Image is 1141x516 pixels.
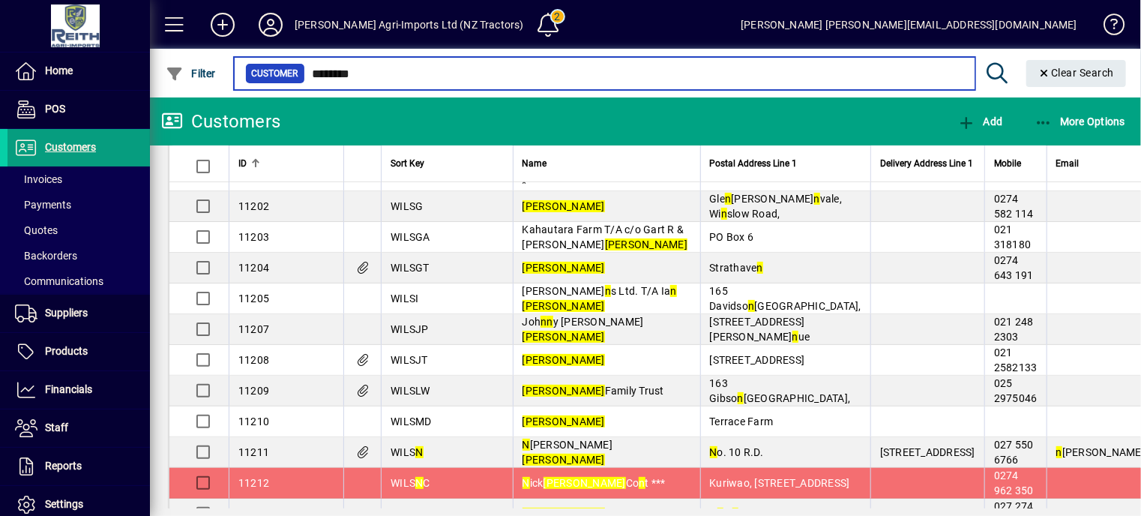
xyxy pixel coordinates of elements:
em: [PERSON_NAME] [605,238,687,250]
button: Filter [162,60,220,87]
span: o. 10 R.D. [710,446,764,458]
span: Joh y [PERSON_NAME] [523,316,644,343]
span: 11209 [238,385,269,397]
span: PO Box 6 [710,231,754,243]
span: 11204 [238,262,269,274]
span: Kahautara Farm T/A c/o Gart R & [PERSON_NAME] [523,223,688,250]
button: Add [954,108,1006,135]
span: 11205 [238,292,269,304]
span: WILSJT [391,354,428,366]
span: 027 550 6766 [994,439,1034,466]
em: N [523,477,530,489]
span: Backorders [15,250,77,262]
span: Staff [45,421,68,433]
span: Communications [15,275,103,287]
em: N [710,446,717,458]
button: Add [199,11,247,38]
em: n [541,316,547,328]
em: [PERSON_NAME] [523,354,605,366]
span: 021 318180 [994,223,1032,250]
span: 0274 643 191 [994,254,1034,281]
span: Strathave [710,262,764,274]
span: 11210 [238,415,269,427]
span: Financials [45,383,92,395]
a: Quotes [7,217,150,243]
span: Home [45,64,73,76]
em: n [547,316,553,328]
div: Mobile [994,155,1038,172]
span: Filter [166,67,216,79]
span: Terrace Farm [710,415,774,427]
span: Sort Key [391,155,424,172]
span: 165 Davidso [GEOGRAPHIC_DATA], [710,285,862,312]
em: n [814,193,820,205]
span: WILSG [391,200,423,212]
span: [PERSON_NAME] s Ltd. T/A Ia [523,285,677,312]
span: 11202 [238,200,269,212]
em: N [415,477,423,489]
span: Customers [45,141,96,153]
span: 11211 [238,446,269,458]
span: 0274 962 350 [994,469,1034,496]
a: Reports [7,448,150,485]
span: 11212 [238,477,269,489]
button: Profile [247,11,295,38]
span: [PERSON_NAME] [523,439,613,466]
span: [STREET_ADDRESS][PERSON_NAME] ue [710,316,810,343]
span: Reports [45,460,82,472]
em: [PERSON_NAME] [523,454,605,466]
em: [PERSON_NAME] [523,331,605,343]
span: Delivery Address Line 1 [880,155,973,172]
span: 11208 [238,354,269,366]
button: Clear [1026,60,1127,87]
em: n [721,208,727,220]
span: Quotes [15,224,58,236]
span: WILSMD [391,415,432,427]
span: Gle [PERSON_NAME] vale, Wi slow Road, [710,193,843,220]
span: More Options [1035,115,1126,127]
em: N [415,446,423,458]
em: n [1056,446,1062,458]
em: [PERSON_NAME] [523,262,605,274]
a: POS [7,91,150,128]
span: Invoices [15,173,62,185]
span: Name [523,155,547,172]
span: 0274 582 114 [994,193,1034,220]
button: More Options [1031,108,1130,135]
a: Payments [7,192,150,217]
span: Customer [252,66,298,81]
a: Home [7,52,150,90]
em: n [738,392,744,404]
div: [PERSON_NAME] Agri-Imports Ltd (NZ Tractors) [295,13,524,37]
em: n [670,285,676,297]
span: Add [957,115,1002,127]
span: WILSJP [391,323,429,335]
span: Products [45,345,88,357]
em: [PERSON_NAME] [523,385,605,397]
span: Payments [15,199,71,211]
span: WILSGT [391,262,430,274]
em: n [757,262,763,274]
em: n [639,477,645,489]
span: 11207 [238,323,269,335]
a: Backorders [7,243,150,268]
span: WILS [391,446,423,458]
em: [PERSON_NAME] [523,200,605,212]
span: Email [1056,155,1080,172]
span: Settings [45,498,83,510]
div: [PERSON_NAME] [PERSON_NAME][EMAIL_ADDRESS][DOMAIN_NAME] [741,13,1077,37]
div: ID [238,155,334,172]
span: Postal Address Line 1 [710,155,798,172]
span: WILS C [391,477,430,489]
span: Clear Search [1038,67,1115,79]
em: N [523,439,530,451]
a: Products [7,333,150,370]
em: [PERSON_NAME] [544,477,626,489]
span: Suppliers [45,307,88,319]
span: WILSGA [391,231,430,243]
span: POS [45,103,65,115]
a: Knowledge Base [1092,3,1122,52]
span: [STREET_ADDRESS] [710,354,805,366]
span: 021 248 2303 [994,316,1034,343]
span: ID [238,155,247,172]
